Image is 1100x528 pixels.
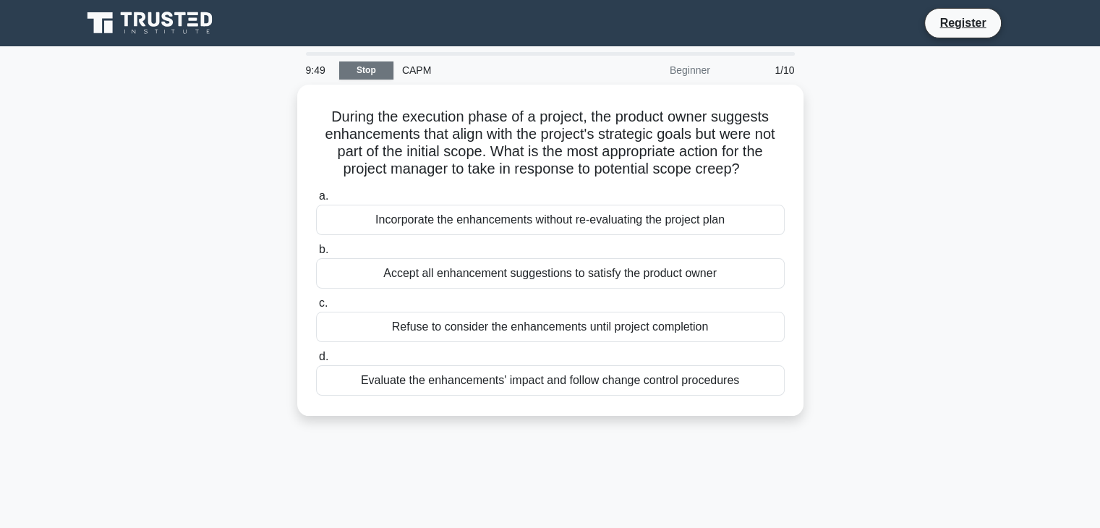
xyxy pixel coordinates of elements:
[319,243,328,255] span: b.
[931,14,994,32] a: Register
[316,312,785,342] div: Refuse to consider the enhancements until project completion
[393,56,592,85] div: CAPM
[339,61,393,80] a: Stop
[719,56,803,85] div: 1/10
[316,205,785,235] div: Incorporate the enhancements without re-evaluating the project plan
[319,190,328,202] span: a.
[592,56,719,85] div: Beginner
[319,350,328,362] span: d.
[297,56,339,85] div: 9:49
[316,365,785,396] div: Evaluate the enhancements' impact and follow change control procedures
[316,258,785,289] div: Accept all enhancement suggestions to satisfy the product owner
[319,297,328,309] span: c.
[315,108,786,179] h5: During the execution phase of a project, the product owner suggests enhancements that align with ...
